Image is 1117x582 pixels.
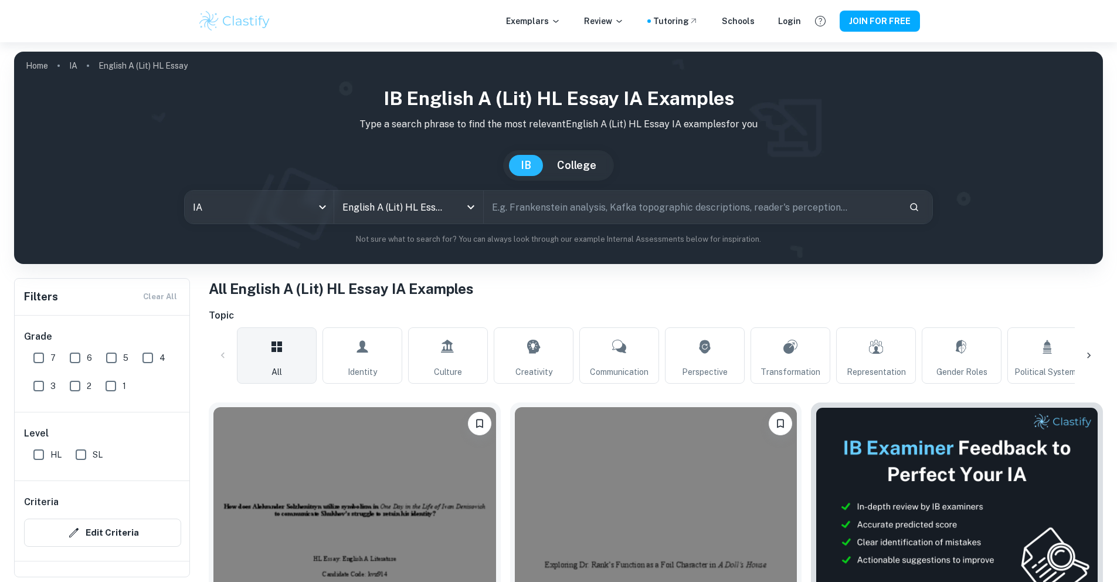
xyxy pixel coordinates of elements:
h6: Topic [209,309,1103,323]
span: Gender Roles [936,366,987,378]
input: E.g. Frankenstein analysis, Kafka topographic descriptions, reader's perception... [484,191,899,224]
button: JOIN FOR FREE [840,11,920,32]
a: Home [26,57,48,74]
a: Tutoring [653,15,698,28]
span: 1 [123,380,126,392]
a: Schools [722,15,755,28]
a: Login [778,15,801,28]
button: Please log in to bookmark exemplars [468,412,491,435]
span: 5 [123,351,128,364]
h6: Level [24,427,181,441]
button: College [545,155,608,176]
h1: IB English A (Lit) HL Essay IA examples [23,84,1094,113]
span: Perspective [682,366,728,378]
img: Clastify logo [198,9,272,33]
span: Creativity [515,366,552,378]
button: IB [509,155,543,176]
span: Transformation [760,366,820,378]
div: IA [185,191,334,224]
span: 7 [50,351,56,364]
span: Political Systems [1014,366,1080,378]
span: 6 [87,351,92,364]
button: Search [904,197,924,217]
span: SL [93,448,103,461]
a: IA [69,57,77,74]
span: Identity [348,366,377,378]
h1: All English A (Lit) HL Essay IA Examples [209,278,1103,299]
span: 4 [159,351,165,364]
h6: Grade [24,330,181,344]
p: Not sure what to search for? You can always look through our example Internal Assessments below f... [23,234,1094,245]
button: Open [463,199,479,215]
span: 3 [50,380,56,392]
button: Help and Feedback [810,11,830,31]
span: All [271,366,282,378]
h6: Filters [24,289,58,305]
span: Representation [847,366,906,378]
span: 2 [87,380,91,392]
p: English A (Lit) HL Essay [99,59,188,72]
p: Exemplars [506,15,561,28]
span: Communication [590,366,649,378]
span: HL [50,448,62,461]
img: profile cover [14,52,1103,264]
button: Please log in to bookmark exemplars [769,412,792,435]
p: Type a search phrase to find the most relevant English A (Lit) HL Essay IA examples for you [23,117,1094,131]
p: Review [584,15,624,28]
span: Culture [434,366,462,378]
h6: Criteria [24,495,59,509]
button: Edit Criteria [24,519,181,547]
